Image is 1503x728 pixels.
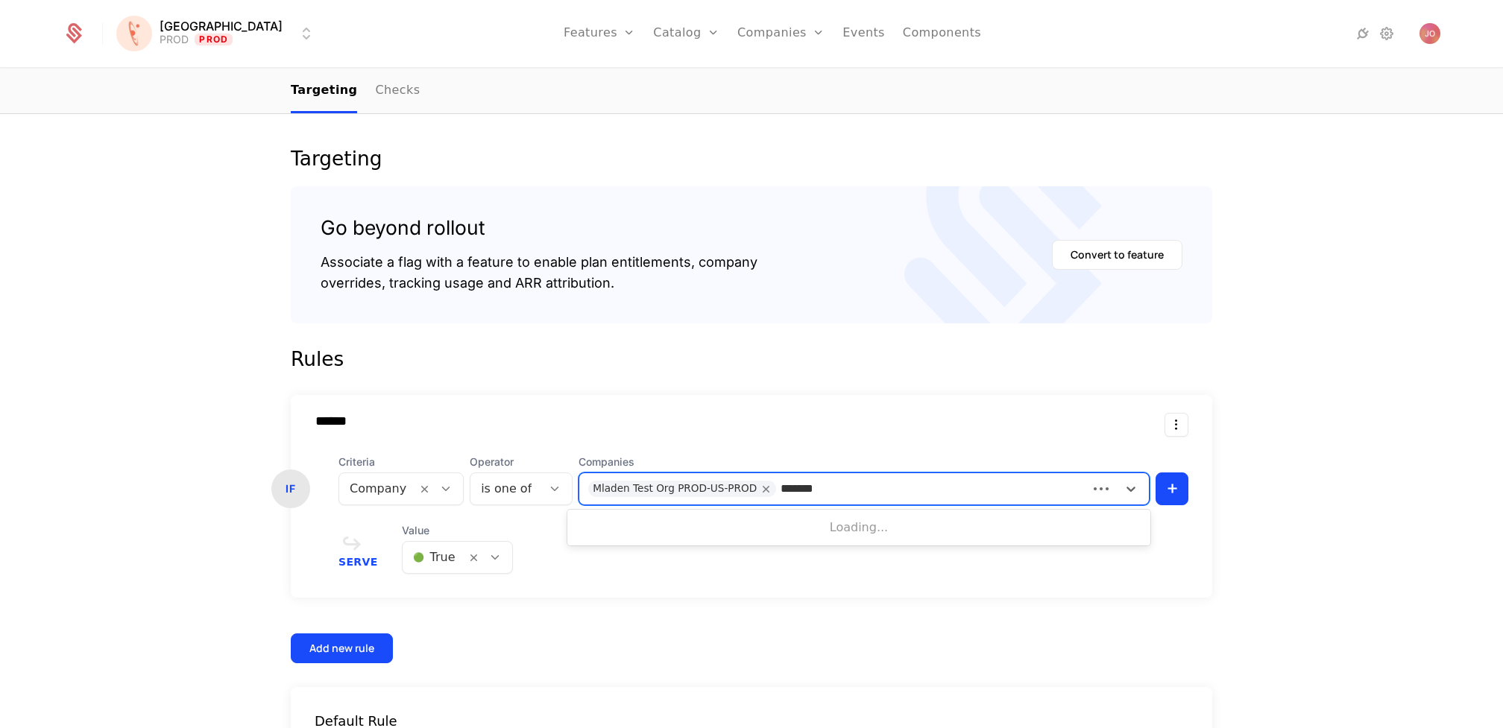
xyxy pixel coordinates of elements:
button: Select environment [121,17,315,50]
span: Criteria [338,455,464,469]
span: Companies [579,455,1150,469]
span: Value [402,523,513,538]
span: [GEOGRAPHIC_DATA] [160,20,283,32]
button: + [1156,472,1188,505]
span: Operator [470,455,573,469]
button: Add new rule [291,633,393,663]
img: Florence [116,16,152,51]
div: Remove Mladen Test Org PROD-US-PROD [757,481,776,497]
nav: Main [291,69,1212,113]
div: PROD [160,32,189,47]
img: Jelena Obradovic [1419,23,1440,44]
div: Rules [291,347,1212,371]
span: Prod [195,34,233,45]
div: Add new rule [309,641,374,656]
button: Open user button [1419,23,1440,44]
button: Convert to feature [1052,240,1182,270]
button: Select action [1165,413,1188,437]
div: Go beyond rollout [321,216,757,240]
span: Serve [338,557,378,567]
a: Targeting [291,69,357,113]
div: Loading... [567,513,1150,542]
div: Targeting [291,149,1212,168]
div: Associate a flag with a feature to enable plan entitlements, company overrides, tracking usage an... [321,252,757,294]
a: Integrations [1354,25,1372,42]
div: IF [271,469,310,508]
a: Settings [1378,25,1396,42]
div: Mladen Test Org PROD-US-PROD [593,481,757,497]
a: Checks [375,69,420,113]
ul: Choose Sub Page [291,69,420,113]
